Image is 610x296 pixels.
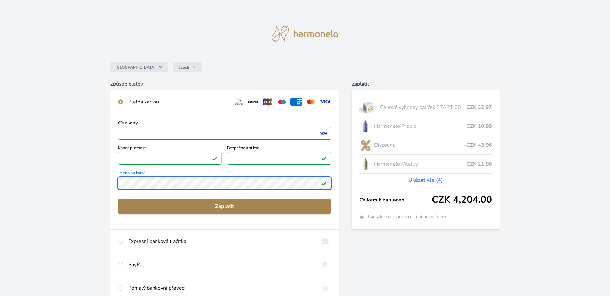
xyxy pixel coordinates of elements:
img: mc.svg [305,98,317,106]
img: bankTransfer_IBAN.svg [319,284,331,292]
a: Ukázat vše (4) [408,176,443,184]
img: Platné pole [212,156,217,161]
iframe: Iframe pro číslo karty [121,129,328,138]
div: Platba kartou [128,98,228,106]
span: Celkem k zaplacení [359,196,432,204]
img: maestro.svg [276,98,288,106]
img: paypal.svg [319,261,331,268]
span: Zaplatit [123,202,326,210]
img: logo.svg [272,26,338,42]
div: Expresní banková tlačítka [128,237,314,245]
img: jcb.svg [262,98,273,106]
span: Bezpečnostní kód [227,146,331,152]
span: Jméno na kartě [118,171,331,177]
img: start.jpg [359,99,378,115]
img: discover.svg [247,98,259,106]
img: CLEAN_VITALITY_se_stinem_x-lo.jpg [359,156,372,172]
span: Discount [374,141,464,149]
button: [GEOGRAPHIC_DATA] [110,62,168,72]
div: Pomalý bankovní převod [128,284,314,292]
img: amex.svg [290,98,302,106]
img: discount-lo.png [359,137,372,153]
img: CLEAN_PROBIO_se_stinem_x-lo.jpg [359,118,372,134]
iframe: Iframe pro datum vypršení platnosti [121,154,219,163]
img: visa.svg [319,98,331,106]
img: Platné pole [322,156,327,161]
span: Harmonelo Probio [374,122,466,130]
span: Číslo karty [118,121,331,127]
span: Harmonelo Vitality [374,160,466,168]
span: Czech [178,65,189,70]
span: CZK 32.97 [466,103,492,111]
span: -CZK 43.96 [464,141,492,149]
span: [GEOGRAPHIC_DATA] [115,65,155,70]
h6: Zaplatit [352,80,500,88]
span: CZK 21.98 [466,160,492,168]
div: PayPal [128,261,314,268]
span: CZK 4,204.00 [432,194,492,206]
iframe: Iframe pro bezpečnostní kód [230,154,328,163]
img: visa [319,130,328,136]
button: Czech [173,62,202,72]
span: CZK 10.99 [466,122,492,130]
button: Zaplatit [118,199,331,214]
img: diners.svg [233,98,245,106]
input: Jméno na kartěPlatné pole [118,177,331,190]
span: Cenově výhodný balíček START 60 [380,103,466,111]
span: Transakce je zabezpečena připojením SSL [367,213,449,220]
h6: Způsob platby [110,80,339,88]
span: Konec platnosti [118,146,222,152]
img: onlineBanking_CZ.svg [319,237,331,245]
img: Platné pole [322,181,327,186]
